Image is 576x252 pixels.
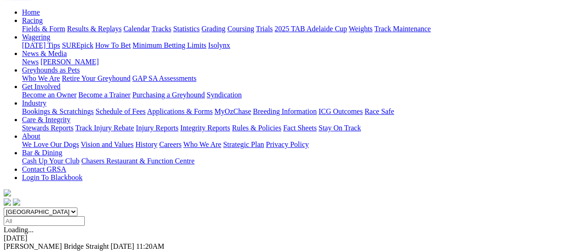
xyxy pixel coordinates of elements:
a: Fields & Form [22,25,65,33]
div: Bar & Dining [22,157,572,165]
div: Industry [22,107,572,116]
a: Rules & Policies [232,124,281,132]
a: History [135,140,157,148]
a: Contact GRSA [22,165,66,173]
img: twitter.svg [13,198,20,206]
span: Loading... [4,226,33,234]
a: Login To Blackbook [22,174,82,181]
a: How To Bet [95,41,131,49]
a: MyOzChase [214,107,251,115]
a: Coursing [227,25,254,33]
a: Vision and Values [81,140,133,148]
a: Track Maintenance [374,25,431,33]
a: Syndication [207,91,241,99]
a: Industry [22,99,46,107]
span: [PERSON_NAME] Bridge Straight [4,242,109,250]
a: Home [22,8,40,16]
a: GAP SA Assessments [132,74,197,82]
a: Statistics [173,25,200,33]
a: Bookings & Scratchings [22,107,93,115]
span: 11:20AM [136,242,165,250]
a: Isolynx [208,41,230,49]
a: Become a Trainer [78,91,131,99]
a: ICG Outcomes [318,107,362,115]
a: Fact Sheets [283,124,317,132]
a: Grading [202,25,225,33]
a: News [22,58,38,66]
a: Greyhounds as Pets [22,66,80,74]
a: [PERSON_NAME] [40,58,99,66]
div: Racing [22,25,572,33]
a: Who We Are [22,74,60,82]
a: Who We Are [183,140,221,148]
a: SUREpick [62,41,93,49]
a: Careers [159,140,181,148]
a: Cash Up Your Club [22,157,79,165]
div: [DATE] [4,234,572,242]
span: [DATE] [110,242,134,250]
a: Tracks [152,25,171,33]
a: Minimum Betting Limits [132,41,206,49]
img: facebook.svg [4,198,11,206]
div: Greyhounds as Pets [22,74,572,83]
a: Wagering [22,33,50,41]
a: Chasers Restaurant & Function Centre [81,157,194,165]
a: Care & Integrity [22,116,71,123]
img: logo-grsa-white.png [4,189,11,196]
input: Select date [4,216,85,226]
a: Calendar [123,25,150,33]
a: Results & Replays [67,25,121,33]
div: Wagering [22,41,572,50]
a: Weights [349,25,373,33]
a: Become an Owner [22,91,77,99]
a: Injury Reports [136,124,178,132]
div: Care & Integrity [22,124,572,132]
a: Privacy Policy [266,140,309,148]
a: Racing [22,17,43,24]
a: Purchasing a Greyhound [132,91,205,99]
a: Schedule of Fees [95,107,145,115]
a: About [22,132,40,140]
a: Integrity Reports [180,124,230,132]
div: Get Involved [22,91,572,99]
a: [DATE] Tips [22,41,60,49]
a: We Love Our Dogs [22,140,79,148]
a: Bar & Dining [22,149,62,157]
div: News & Media [22,58,572,66]
a: Strategic Plan [223,140,264,148]
div: About [22,140,572,149]
a: News & Media [22,50,67,57]
a: Track Injury Rebate [75,124,134,132]
a: Race Safe [364,107,394,115]
a: Breeding Information [253,107,317,115]
a: Applications & Forms [147,107,213,115]
a: 2025 TAB Adelaide Cup [274,25,347,33]
a: Stewards Reports [22,124,73,132]
a: Trials [256,25,273,33]
a: Get Involved [22,83,60,90]
a: Stay On Track [318,124,361,132]
a: Retire Your Greyhound [62,74,131,82]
